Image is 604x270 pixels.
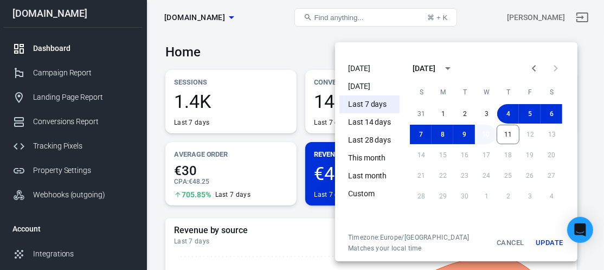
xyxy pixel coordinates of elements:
button: 8 [432,125,453,144]
button: 10 [475,125,497,144]
button: Update [532,233,567,253]
button: 1 [432,104,454,124]
div: Open Intercom Messenger [567,217,593,243]
li: Custom [339,185,400,203]
button: 7 [410,125,432,144]
button: calendar view is open, switch to year view [439,59,457,78]
button: 2 [454,104,476,124]
span: Sunday [412,81,431,103]
button: 31 [410,104,432,124]
span: Monday [433,81,453,103]
div: Timezone: Europe/[GEOGRAPHIC_DATA] [348,233,470,242]
span: Wednesday [477,81,496,103]
button: 9 [453,125,475,144]
span: Tuesday [455,81,474,103]
li: Last 28 days [339,131,400,149]
button: Previous month [523,57,545,79]
span: Saturday [542,81,561,103]
button: 6 [541,104,562,124]
button: 5 [519,104,541,124]
button: 4 [497,104,519,124]
li: [DATE] [339,78,400,95]
li: [DATE] [339,60,400,78]
div: [DATE] [413,63,435,74]
button: 3 [476,104,497,124]
li: Last month [339,167,400,185]
li: This month [339,149,400,167]
li: Last 7 days [339,95,400,113]
li: Last 14 days [339,113,400,131]
span: Friday [520,81,539,103]
button: 11 [497,125,519,144]
span: Matches your local time [348,244,470,253]
span: Thursday [498,81,518,103]
button: Cancel [493,233,528,253]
